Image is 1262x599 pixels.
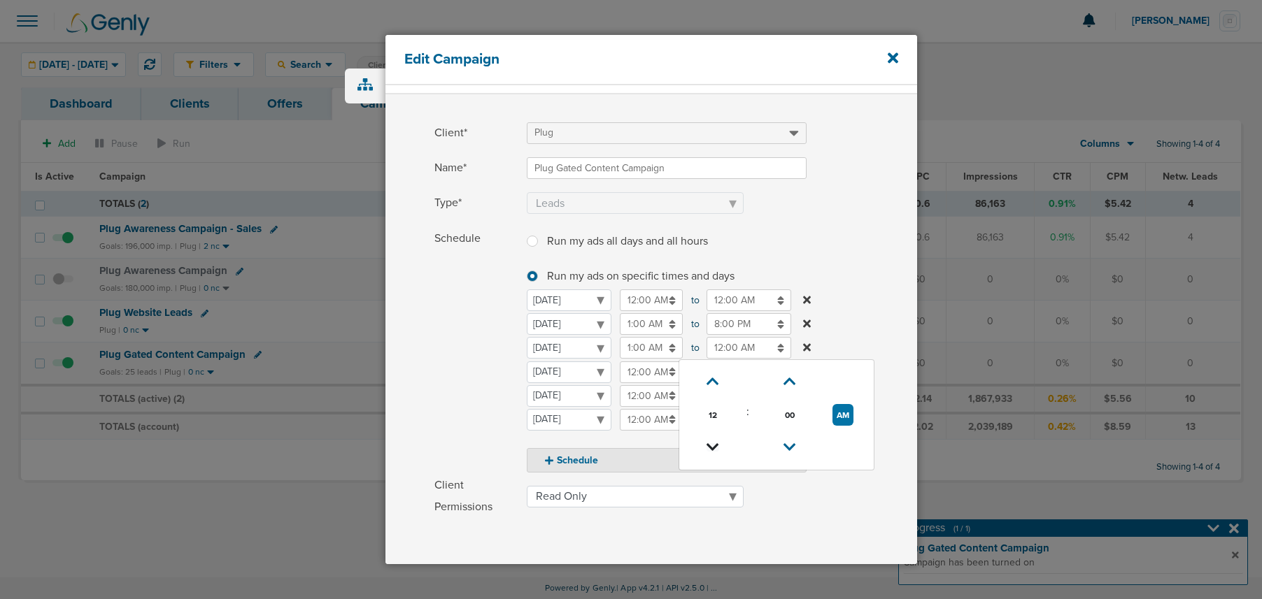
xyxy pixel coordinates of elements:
button: to [800,289,814,311]
input: to [620,361,683,383]
input: to [707,289,791,311]
input: to 12:00AM [707,337,791,359]
select: to [527,409,611,431]
span: Run my ads all days and all hours [547,234,708,248]
select: to [527,313,611,335]
span: Type* [434,192,518,214]
span: Client* [434,122,518,144]
input: to [620,385,683,407]
input: to [620,289,683,311]
select: to [527,385,611,407]
button: to 12:00 [832,404,853,426]
span: Schedule [434,228,518,472]
td: : [741,398,755,425]
span: Pick Hour [702,405,723,426]
select: to [527,361,611,383]
span: to [691,337,698,359]
input: to [707,313,791,335]
button: Schedule Run my ads all days and all hours Run my ads on specific times and days to to to 12:00AM... [527,448,807,472]
input: to 12:00AM [620,337,683,359]
input: Name* [527,157,807,179]
span: Pick Minute [779,405,800,426]
span: Plug [534,127,553,138]
button: to 12:00AM [800,337,814,359]
span: Client Permissions [434,475,518,518]
span: Name* [434,157,518,179]
select: to 12:00AM [527,337,611,359]
input: to [620,409,683,431]
button: to [800,313,814,335]
a: Decrement Minute [778,437,802,459]
select: Client Permissions [527,486,744,507]
span: to [691,313,698,335]
select: Type* [527,192,744,214]
h4: Edit Campaign [404,50,849,68]
input: to [620,313,683,335]
a: Increment Hour [700,371,725,393]
span: to [691,289,698,311]
span: Run my ads on specific times and days [547,269,735,283]
a: Increment Minute [778,371,802,393]
select: to [527,289,611,311]
a: Decrement Hour [700,437,725,459]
